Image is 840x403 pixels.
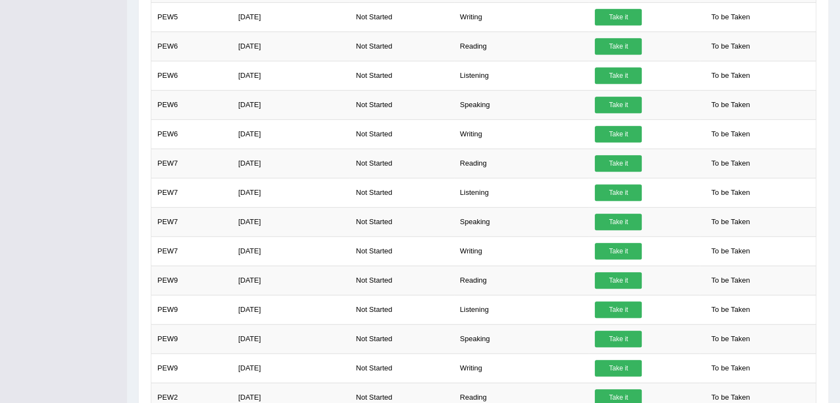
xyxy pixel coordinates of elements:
td: PEW7 [151,236,233,266]
span: To be Taken [706,243,756,259]
td: PEW6 [151,31,233,61]
td: PEW9 [151,295,233,324]
td: PEW9 [151,353,233,383]
td: [DATE] [232,236,350,266]
td: Not Started [350,295,453,324]
td: [DATE] [232,90,350,119]
a: Take it [595,214,642,230]
td: Not Started [350,178,453,207]
td: PEW7 [151,178,233,207]
td: [DATE] [232,31,350,61]
td: Writing [454,119,589,149]
td: Writing [454,2,589,31]
td: Reading [454,149,589,178]
td: Reading [454,266,589,295]
td: PEW9 [151,266,233,295]
td: Not Started [350,324,453,353]
td: PEW5 [151,2,233,31]
td: Not Started [350,31,453,61]
td: Not Started [350,2,453,31]
td: PEW6 [151,61,233,90]
td: Not Started [350,119,453,149]
span: To be Taken [706,155,756,172]
td: Speaking [454,207,589,236]
a: Take it [595,97,642,113]
td: PEW9 [151,324,233,353]
a: Take it [595,360,642,377]
td: Not Started [350,90,453,119]
td: [DATE] [232,2,350,31]
td: [DATE] [232,149,350,178]
td: [DATE] [232,119,350,149]
span: To be Taken [706,97,756,113]
a: Take it [595,38,642,55]
span: To be Taken [706,184,756,201]
td: Not Started [350,236,453,266]
a: Take it [595,301,642,318]
td: Listening [454,295,589,324]
span: To be Taken [706,214,756,230]
span: To be Taken [706,272,756,289]
td: PEW6 [151,90,233,119]
td: Writing [454,353,589,383]
a: Take it [595,272,642,289]
td: Speaking [454,90,589,119]
td: [DATE] [232,266,350,295]
a: Take it [595,331,642,347]
span: To be Taken [706,331,756,347]
td: Not Started [350,353,453,383]
td: Listening [454,61,589,90]
a: Take it [595,184,642,201]
td: [DATE] [232,207,350,236]
td: PEW6 [151,119,233,149]
td: [DATE] [232,61,350,90]
td: PEW7 [151,149,233,178]
a: Take it [595,243,642,259]
span: To be Taken [706,126,756,142]
td: Reading [454,31,589,61]
span: To be Taken [706,67,756,84]
td: Not Started [350,61,453,90]
td: PEW7 [151,207,233,236]
td: [DATE] [232,324,350,353]
a: Take it [595,155,642,172]
a: Take it [595,126,642,142]
td: Not Started [350,149,453,178]
a: Take it [595,67,642,84]
span: To be Taken [706,38,756,55]
span: To be Taken [706,360,756,377]
td: Listening [454,178,589,207]
td: Speaking [454,324,589,353]
span: To be Taken [706,9,756,25]
a: Take it [595,9,642,25]
span: To be Taken [706,301,756,318]
td: [DATE] [232,353,350,383]
td: Writing [454,236,589,266]
td: [DATE] [232,178,350,207]
td: Not Started [350,207,453,236]
td: [DATE] [232,295,350,324]
td: Not Started [350,266,453,295]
